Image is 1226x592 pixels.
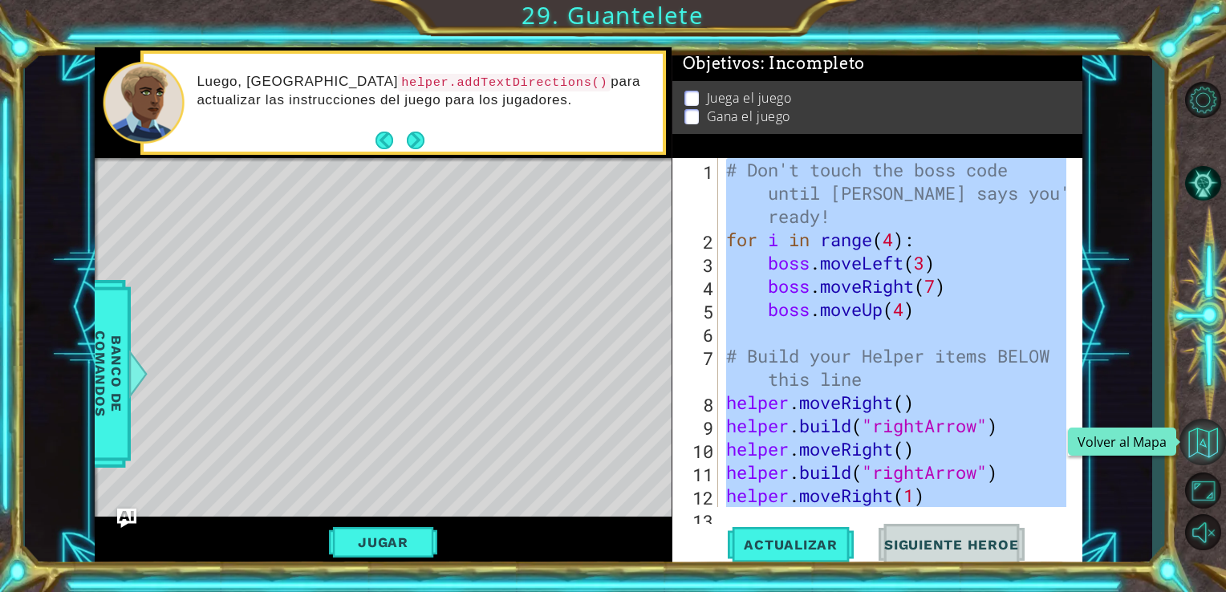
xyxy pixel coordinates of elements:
button: Volver al Mapa [1179,419,1226,465]
div: 2 [676,230,718,253]
div: 13 [676,509,718,533]
span: Siguiente Heroe [868,537,1035,553]
p: Juega el juego [707,89,792,107]
div: 4 [676,277,718,300]
span: Banco de comandos [87,290,129,456]
div: 3 [676,253,718,277]
div: 11 [676,463,718,486]
div: 5 [676,300,718,323]
a: Volver al Mapa [1179,416,1226,469]
button: Pista AI [1179,165,1226,202]
span: : Incompleto [761,54,865,73]
button: Actualizar [728,524,854,565]
p: Gana el juego [707,107,790,125]
button: Ask AI [117,509,136,528]
div: 8 [676,393,718,416]
button: Opciones del Nivel [1179,82,1226,119]
div: 9 [676,416,718,440]
span: Objetivos [683,54,866,74]
button: Next [401,127,429,155]
div: 10 [676,440,718,463]
div: 1 [676,160,718,230]
span: Actualizar [728,537,854,553]
button: Jugar [329,527,437,558]
div: 6 [676,323,718,347]
button: Activar sonido. [1179,513,1226,550]
div: 12 [676,486,718,509]
button: Maximizar Navegador [1179,472,1226,509]
p: Luego, [GEOGRAPHIC_DATA] para actualizar las instrucciones del juego para los jugadores. [197,73,652,109]
button: Siguiente Heroe [868,524,1035,565]
code: helper.addTextDirections() [398,74,611,91]
button: Back [376,132,407,149]
div: 7 [676,347,718,393]
div: Volver al Mapa [1068,428,1176,456]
